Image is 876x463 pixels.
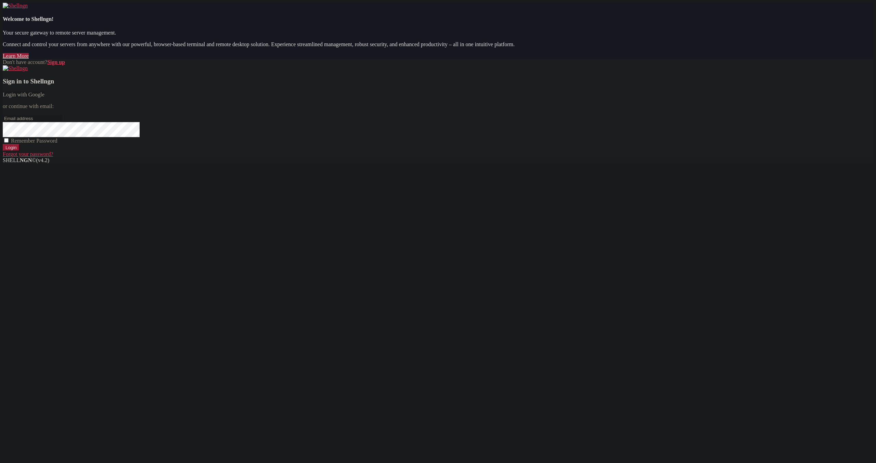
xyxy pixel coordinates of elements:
[4,138,9,143] input: Remember Password
[3,92,44,97] a: Login with Google
[3,16,873,22] h4: Welcome to Shellngn!
[3,59,873,65] div: Don't have account?
[3,30,873,36] p: Your secure gateway to remote server management.
[3,151,53,157] a: Forgot your password?
[3,53,29,59] a: Learn More
[3,78,873,85] h3: Sign in to Shellngn
[3,115,63,122] input: Email address
[3,3,28,9] img: Shellngn
[3,144,20,151] input: Login
[47,59,65,65] a: Sign up
[11,138,57,144] span: Remember Password
[36,157,50,163] span: 4.2.0
[3,103,873,109] p: or continue with email:
[20,157,32,163] b: NGN
[3,41,873,48] p: Connect and control your servers from anywhere with our powerful, browser-based terminal and remo...
[3,157,49,163] span: SHELL ©
[3,65,28,71] img: Shellngn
